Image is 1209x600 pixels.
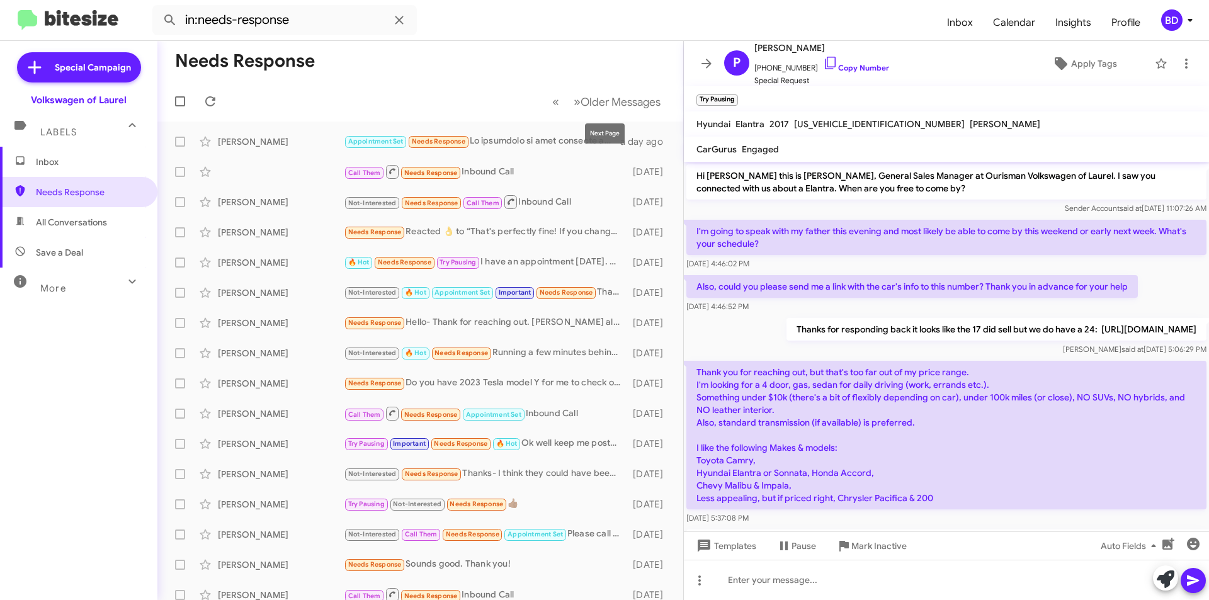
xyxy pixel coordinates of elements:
[766,535,826,557] button: Pause
[348,530,397,538] span: Not-Interested
[218,558,344,571] div: [PERSON_NAME]
[412,137,465,145] span: Needs Response
[405,349,426,357] span: 🔥 Hot
[218,317,344,329] div: [PERSON_NAME]
[17,52,141,82] a: Special Campaign
[754,40,889,55] span: [PERSON_NAME]
[40,127,77,138] span: Labels
[585,123,625,144] div: Next Page
[627,377,673,390] div: [DATE]
[686,361,1206,509] p: Thank you for reaching out, but that's too far out of my price range. I'm looking for a 4 door, g...
[378,258,431,266] span: Needs Response
[344,255,627,269] div: I have an appointment [DATE]. Please let me get back to you [DATE] with a definite time. Thank you
[499,288,531,297] span: Important
[405,470,458,478] span: Needs Response
[627,256,673,269] div: [DATE]
[581,95,661,109] span: Older Messages
[434,439,487,448] span: Needs Response
[735,118,764,130] span: Elantra
[218,286,344,299] div: [PERSON_NAME]
[405,288,426,297] span: 🔥 Hot
[627,286,673,299] div: [DATE]
[348,500,385,508] span: Try Pausing
[36,186,143,198] span: Needs Response
[36,216,107,229] span: All Conversations
[218,407,344,420] div: [PERSON_NAME]
[344,557,627,572] div: Sounds good. Thank you!
[31,94,127,106] div: Volkswagen of Laurel
[1071,52,1117,75] span: Apply Tags
[36,156,143,168] span: Inbox
[344,164,627,179] div: Inbound Call
[405,530,438,538] span: Call Them
[348,349,397,357] span: Not-Interested
[434,288,490,297] span: Appointment Set
[218,347,344,359] div: [PERSON_NAME]
[218,498,344,511] div: [PERSON_NAME]
[823,63,889,72] a: Copy Number
[434,349,488,357] span: Needs Response
[566,89,668,115] button: Next
[404,592,458,600] span: Needs Response
[851,535,907,557] span: Mark Inactive
[393,500,441,508] span: Not-Interested
[218,468,344,480] div: [PERSON_NAME]
[794,118,965,130] span: [US_VEHICLE_IDENTIFICATION_NUMBER]
[446,530,499,538] span: Needs Response
[344,497,627,511] div: 👍🏾
[970,118,1040,130] span: [PERSON_NAME]
[348,410,381,419] span: Call Them
[1045,4,1101,41] a: Insights
[348,199,397,207] span: Not-Interested
[627,196,673,208] div: [DATE]
[55,61,131,74] span: Special Campaign
[686,220,1206,255] p: I'm going to speak with my father this evening and most likely be able to come by this weekend or...
[754,74,889,87] span: Special Request
[1091,535,1171,557] button: Auto Fields
[1101,4,1150,41] a: Profile
[627,528,673,541] div: [DATE]
[344,225,627,239] div: Reacted 👌 to “That's perfectly fine! If you change your mind or have any questions about selling ...
[769,118,789,130] span: 2017
[218,226,344,239] div: [PERSON_NAME]
[344,194,627,210] div: Inbound Call
[792,535,816,557] span: Pause
[344,527,627,541] div: Please call me at [PHONE_NUMBER]
[466,410,521,419] span: Appointment Set
[404,169,458,177] span: Needs Response
[348,470,397,478] span: Not-Interested
[627,558,673,571] div: [DATE]
[983,4,1045,41] a: Calendar
[218,196,344,208] div: [PERSON_NAME]
[620,135,673,148] div: a day ago
[1120,203,1142,213] span: said at
[440,258,476,266] span: Try Pausing
[686,302,749,311] span: [DATE] 4:46:52 PM
[348,560,402,569] span: Needs Response
[344,134,620,149] div: Lo ipsumdolo si amet consecte adipi elit se. Doei te inci utla 42 etdol ma aliqua eni adm. V quis...
[754,55,889,74] span: [PHONE_NUMBER]
[348,439,385,448] span: Try Pausing
[1019,52,1149,75] button: Apply Tags
[175,51,315,71] h1: Needs Response
[218,135,344,148] div: [PERSON_NAME]
[348,169,381,177] span: Call Them
[627,166,673,178] div: [DATE]
[344,436,627,451] div: Ok well keep me posted.
[348,258,370,266] span: 🔥 Hot
[937,4,983,41] a: Inbox
[218,438,344,450] div: [PERSON_NAME]
[545,89,567,115] button: Previous
[467,199,499,207] span: Call Them
[450,500,503,508] span: Needs Response
[1063,344,1206,354] span: [PERSON_NAME] [DATE] 5:06:29 PM
[152,5,417,35] input: Search
[218,256,344,269] div: [PERSON_NAME]
[218,528,344,541] div: [PERSON_NAME]
[496,439,518,448] span: 🔥 Hot
[694,535,756,557] span: Templates
[627,468,673,480] div: [DATE]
